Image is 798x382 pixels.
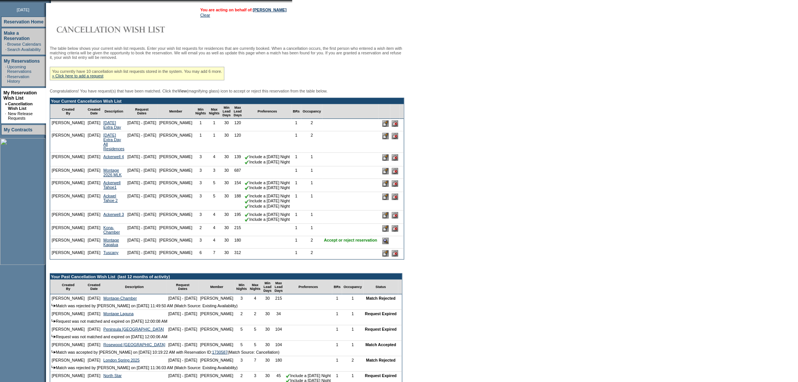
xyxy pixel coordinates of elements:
[366,358,396,362] nobr: Match Rejected
[232,131,244,153] td: 120
[324,238,377,242] nobr: Accept or reject reservation
[292,249,301,259] td: 1
[245,160,249,165] img: chkSmaller.gif
[245,154,290,159] nobr: Include a [DATE] Night
[50,22,201,37] img: Cancellation Wish List
[158,224,194,236] td: [PERSON_NAME]
[262,341,273,348] td: 30
[86,280,102,294] td: Created Date
[86,249,102,259] td: [DATE]
[365,311,397,316] nobr: Request Expired
[199,294,235,302] td: [PERSON_NAME]
[221,192,232,211] td: 30
[199,310,235,317] td: [PERSON_NAME]
[382,180,389,187] input: Edit this Request
[50,364,402,372] td: Match was rejected by [PERSON_NAME] on [DATE] 11:36:03 AM (Match Source: Existing Availability)
[50,192,86,211] td: [PERSON_NAME]
[103,327,164,331] a: Peninsula [GEOGRAPHIC_DATA]
[103,133,124,151] a: [DATE] Extra Day All Residences
[221,249,232,259] td: 30
[245,204,249,209] img: chkSmaller.gif
[382,168,389,174] input: Edit this Request
[86,325,102,333] td: [DATE]
[50,119,86,131] td: [PERSON_NAME]
[245,213,249,217] img: chkSmaller.gif
[50,302,402,310] td: Match was rejected by [PERSON_NAME] on [DATE] 11:49:50 AM (Match Source: Existing Availability)
[4,59,40,64] a: My Reservations
[292,224,301,236] td: 1
[221,179,232,192] td: 30
[102,104,126,119] td: Description
[243,104,292,119] td: Preferences
[5,102,7,106] b: »
[292,179,301,192] td: 1
[158,192,194,211] td: [PERSON_NAME]
[158,104,194,119] td: Member
[86,119,102,131] td: [DATE]
[365,342,396,347] nobr: Match Accepted
[207,211,221,224] td: 4
[86,211,102,224] td: [DATE]
[235,325,249,333] td: 5
[207,153,221,166] td: 4
[168,373,197,378] nobr: [DATE] - [DATE]
[382,225,389,232] input: Edit this Request
[86,294,102,302] td: [DATE]
[86,356,102,364] td: [DATE]
[7,47,41,52] a: Search Availability
[292,104,301,119] td: BRs
[301,119,323,131] td: 2
[382,133,389,139] input: Edit this Request
[249,310,262,317] td: 2
[102,280,167,294] td: Description
[158,131,194,153] td: [PERSON_NAME]
[262,310,273,317] td: 30
[4,127,32,132] a: My Contracts
[292,211,301,224] td: 1
[86,166,102,179] td: [DATE]
[332,310,342,317] td: 1
[199,280,235,294] td: Member
[273,325,284,333] td: 104
[50,348,402,356] td: Match was accepted by [PERSON_NAME] on [DATE] 10:19:22 AM with Reservation ID: (Match Source: Can...
[221,131,232,153] td: 30
[199,325,235,333] td: [PERSON_NAME]
[127,225,157,230] nobr: [DATE] - [DATE]
[127,168,157,173] nobr: [DATE] - [DATE]
[207,192,221,211] td: 5
[207,236,221,249] td: 4
[7,42,41,46] a: Browse Calendars
[249,325,262,333] td: 5
[301,131,323,153] td: 2
[235,356,249,364] td: 3
[52,319,56,323] img: arrow.gif
[50,274,402,280] td: Your Past Cancellation Wish List (last 12 months of activity)
[207,224,221,236] td: 4
[103,296,137,300] a: Montage-Chamber
[392,194,398,200] input: Delete this Request
[245,194,290,198] nobr: Include a [DATE] Night
[301,179,323,192] td: 1
[207,179,221,192] td: 5
[221,166,232,179] td: 30
[168,311,197,316] nobr: [DATE] - [DATE]
[5,42,6,46] td: ·
[127,212,157,217] nobr: [DATE] - [DATE]
[382,154,389,161] input: Edit this Request
[7,74,29,83] a: Reservation History
[232,249,244,259] td: 312
[364,280,398,294] td: Status
[342,356,364,364] td: 2
[245,199,249,204] img: chkSmaller.gif
[103,250,118,255] a: Tuscany
[103,168,122,177] a: Montage 2026 MLK
[103,154,124,159] a: Ackerwell 4
[221,104,232,119] td: Min Lead Days
[103,212,124,217] a: Ackerwell 3
[5,65,6,74] td: ·
[245,204,290,208] nobr: Include a [DATE] Night
[86,131,102,153] td: [DATE]
[50,356,86,364] td: [PERSON_NAME]
[50,341,86,348] td: [PERSON_NAME]
[4,19,43,25] a: Reservation Home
